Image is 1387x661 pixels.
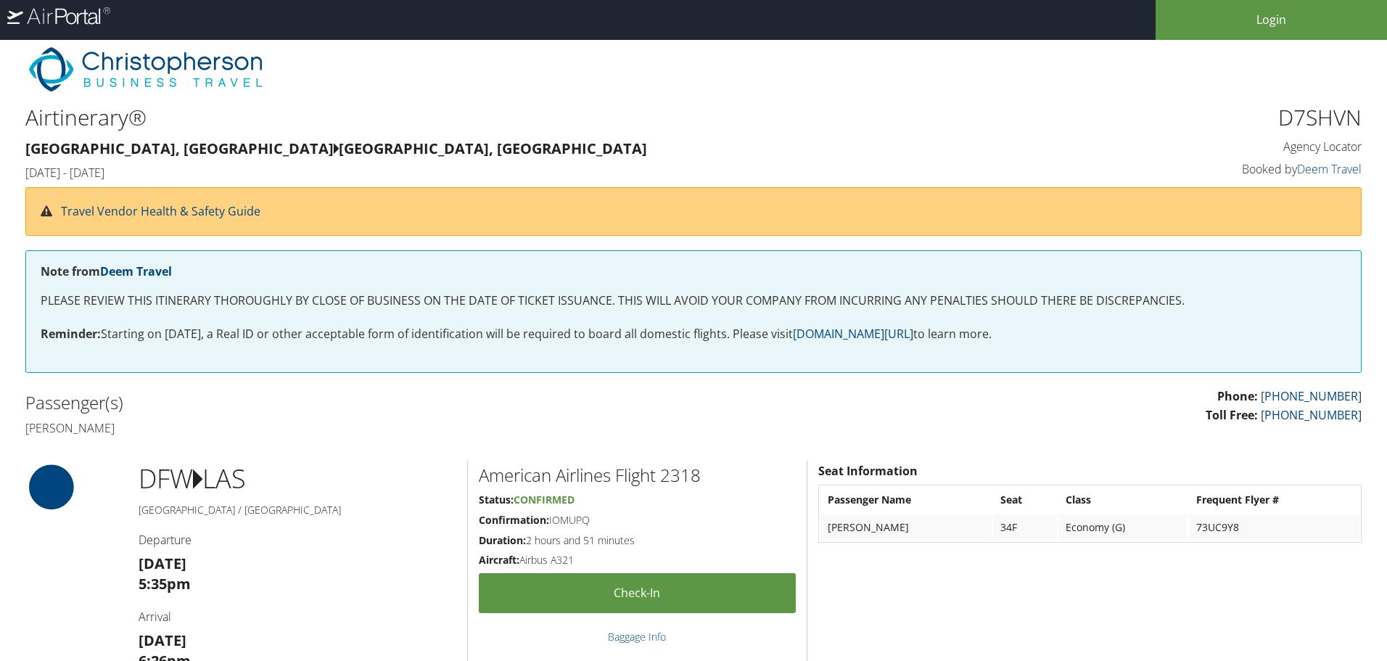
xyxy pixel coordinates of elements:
td: Economy (G) [1058,514,1188,541]
h4: Arrival [139,609,456,625]
a: Check-in [479,573,796,613]
strong: Toll Free: [1206,407,1258,423]
strong: Confirmation: [479,513,549,527]
span: Confirmed [514,493,575,506]
h4: Agency Locator [1044,139,1362,155]
strong: Reminder: [41,326,101,342]
p: PLEASE REVIEW THIS ITINERARY THOROUGHLY BY CLOSE OF BUSINESS ON THE DATE OF TICKET ISSUANCE. THIS... [41,292,1346,311]
th: Seat [993,487,1057,513]
strong: [DATE] [139,631,186,650]
a: Deem Travel [100,263,172,279]
strong: [GEOGRAPHIC_DATA], [GEOGRAPHIC_DATA] [GEOGRAPHIC_DATA], [GEOGRAPHIC_DATA] [25,139,647,158]
a: Baggage Info [608,630,666,644]
strong: 5:35pm [139,574,191,594]
strong: Status: [479,493,514,506]
th: Frequent Flyer # [1189,487,1359,513]
h5: 2 hours and 51 minutes [479,533,796,548]
strong: Phone: [1217,388,1258,404]
a: [DOMAIN_NAME][URL] [793,326,913,342]
strong: Seat Information [818,463,918,479]
h2: American Airlines Flight 2318 [479,463,796,488]
th: Class [1058,487,1188,513]
strong: Aircraft: [479,553,519,567]
td: [PERSON_NAME] [820,514,992,541]
a: [PHONE_NUMBER] [1261,388,1362,404]
a: Travel Vendor Health & Safety Guide [61,203,260,219]
a: [PHONE_NUMBER] [1261,407,1362,423]
strong: Note from [41,263,172,279]
td: 73UC9Y8 [1189,514,1359,541]
h4: Departure [139,532,456,548]
a: Deem Travel [1297,161,1362,177]
h4: [PERSON_NAME] [25,420,683,436]
h4: [DATE] - [DATE] [25,165,1022,181]
h1: DFW LAS [139,461,456,497]
h5: [GEOGRAPHIC_DATA] / [GEOGRAPHIC_DATA] [139,503,456,517]
td: 34F [993,514,1057,541]
h5: IOMUPQ [479,513,796,527]
p: Starting on [DATE], a Real ID or other acceptable form of identification will be required to boar... [41,325,1346,344]
strong: Duration: [479,533,526,547]
h1: D7SHVN [1044,102,1362,133]
strong: [DATE] [139,554,186,573]
th: Passenger Name [820,487,992,513]
h1: Airtinerary® [25,102,1022,133]
h2: Passenger(s) [25,390,683,415]
h4: Booked by [1044,161,1362,177]
h5: Airbus A321 [479,553,796,567]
